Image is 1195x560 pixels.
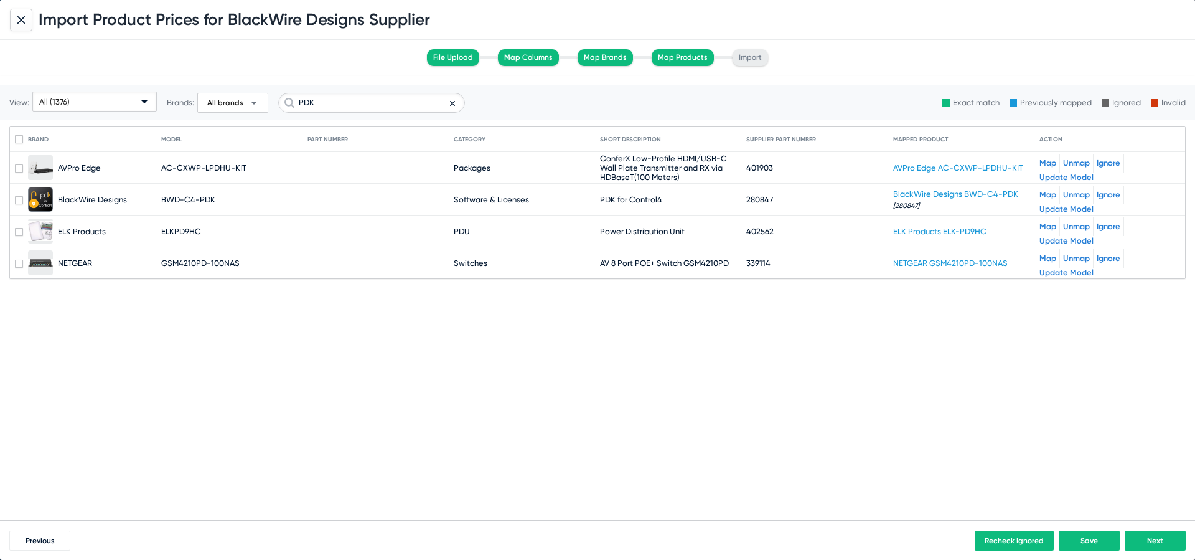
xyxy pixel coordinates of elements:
span: AV 8 Port POE+ Switch GSM4210PD [600,259,729,268]
a: Ignore [1097,158,1120,168]
span: Previous [26,536,55,545]
a: Ignore [1097,222,1120,231]
mat-header-cell: Action [1039,127,1180,152]
span: All (1376) [39,97,70,107]
span: GSM4210PD-100NAS [161,259,240,268]
span: ELKPD9HC [161,227,201,236]
a: Update Model [1039,236,1094,245]
a: Update Model [1039,204,1094,214]
span: Brands: [167,98,194,107]
div: Invalid [1161,98,1186,107]
img: BlackWire%20Designs_C4Z-PDK_Thumbnail1.png [28,187,53,212]
span: AVPro Edge [58,163,101,173]
span: BlackWire Designs [58,195,127,204]
span: 339114 [746,259,771,268]
span: PDK for Control4 [600,195,662,204]
a: Unmap [1063,254,1090,263]
span: BWD-C4-PDK [161,195,215,204]
span: AC-CXWP-LPDHU-KIT [161,163,246,173]
a: Map [1039,254,1056,263]
span: Next [1147,536,1163,545]
div: Ignored [1112,98,1141,107]
img: ELK%20Products_ELK-PD9HC_Thumbnail2.jpg [28,221,53,241]
span: Recheck Ignored [985,536,1044,545]
mat-header-cell: Category [454,127,600,152]
button: All brandsarrow_drop_down [197,93,268,113]
span: View: [9,98,29,107]
h1: Import Product Prices for BlackWire Designs Supplier [39,10,430,29]
span: Save [1080,536,1098,545]
mat-header-cell: Mapped Product [893,127,1039,152]
span: arrow_drop_down [246,95,261,110]
a: Ignore [1097,254,1120,263]
div: Exact match [953,98,1000,107]
span: Import [733,49,768,66]
mat-header-cell: Model [161,127,307,152]
span: Switches [454,259,487,268]
input: Search products [278,93,465,113]
span: ELK Products [58,227,106,236]
span: Map Brands [578,49,633,66]
mat-header-cell: Part Number [307,127,454,152]
a: Unmap [1063,190,1090,199]
span: Map Products [652,49,714,66]
img: NETGEAR_GSM4210PD-100NAS_Thumbnail1.png [28,259,53,266]
span: Software & Licenses [454,195,529,204]
a: Ignore [1097,190,1120,199]
a: Unmap [1063,222,1090,231]
span: Brand [28,136,49,143]
span: ELK Products ELK-PD9HC [893,227,986,236]
span: 401903 [746,163,773,173]
a: Map [1039,222,1056,231]
span: File Upload [427,49,479,66]
mat-header-cell: Short Description [600,127,746,152]
a: Update Model [1039,268,1094,277]
span: Map Columns [498,49,559,66]
a: Update Model [1039,173,1094,182]
span: [280847] [893,202,919,210]
span: PDU [454,227,470,236]
mat-header-cell: Supplier Part Number [746,127,893,152]
button: Previous [9,531,70,551]
span: Power Distribution Unit [600,227,685,236]
span: Packages [454,163,490,173]
span: All brands [207,98,243,108]
span: 402562 [746,227,774,236]
span: AVPro Edge AC-CXWP-LPDHU-KIT [893,163,1023,173]
button: Next [1125,531,1186,551]
button: Recheck Ignored [975,531,1054,551]
span: 280847 [746,195,773,204]
span: ConferX Low-Profile HDMI/USB-C Wall Plate Transmitter and RX via HDBaseT(100 Meters) [600,154,740,182]
span: BlackWire Designs BWD-C4-PDK [893,189,1018,199]
div: Previously mapped [1020,98,1092,107]
img: AVPro%20edge_AC-CXWP-LPDHU-KIT_Thumbnail1.png [28,161,53,174]
span: NETGEAR GSM4210PD-100NAS [893,259,1008,268]
a: Unmap [1063,158,1090,168]
a: Map [1039,158,1056,168]
span: NETGEAR [58,259,92,268]
a: Map [1039,190,1056,199]
button: Save [1059,531,1120,551]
